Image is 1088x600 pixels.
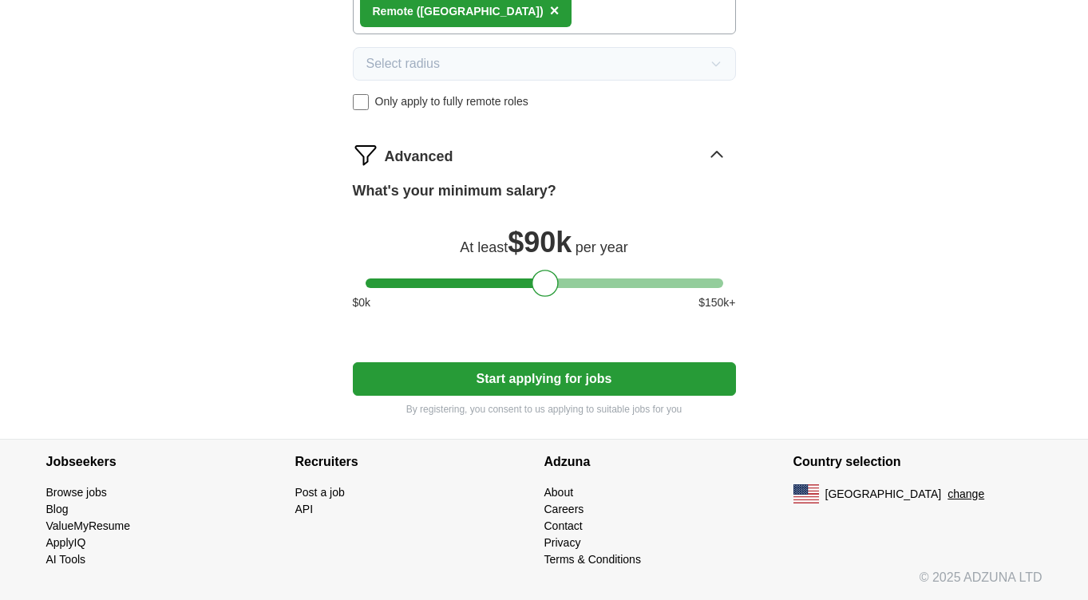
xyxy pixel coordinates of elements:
[508,226,572,259] span: $ 90k
[46,486,107,499] a: Browse jobs
[295,503,314,515] a: API
[825,486,942,503] span: [GEOGRAPHIC_DATA]
[544,553,641,566] a: Terms & Conditions
[793,484,819,503] img: US flag
[366,54,441,73] span: Select radius
[353,180,556,202] label: What's your minimum salary?
[353,294,371,311] span: $ 0 k
[353,47,736,81] button: Select radius
[550,2,560,19] span: ×
[698,294,735,311] span: $ 150 k+
[948,486,984,503] button: change
[46,519,131,532] a: ValueMyResume
[373,3,544,20] div: Remote ([GEOGRAPHIC_DATA])
[353,362,736,396] button: Start applying for jobs
[295,486,345,499] a: Post a job
[544,536,581,549] a: Privacy
[353,94,369,110] input: Only apply to fully remote roles
[544,519,583,532] a: Contact
[576,239,628,255] span: per year
[46,536,86,549] a: ApplyIQ
[353,142,378,168] img: filter
[793,440,1043,484] h4: Country selection
[460,239,508,255] span: At least
[34,568,1055,600] div: © 2025 ADZUNA LTD
[353,402,736,416] p: By registering, you consent to us applying to suitable jobs for you
[46,553,86,566] a: AI Tools
[375,93,528,110] span: Only apply to fully remote roles
[385,146,453,168] span: Advanced
[544,503,584,515] a: Careers
[46,503,69,515] a: Blog
[544,486,574,499] a: About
